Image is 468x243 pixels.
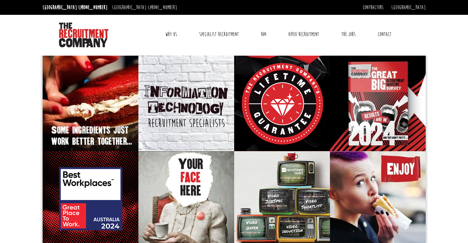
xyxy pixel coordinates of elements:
a: [PHONE_NUMBER] [148,4,177,11]
a: Contact [373,27,396,42]
a: Contractors [363,4,384,11]
a: Specialist Recruitment [195,27,243,42]
a: The Jobs [337,27,360,42]
a: [GEOGRAPHIC_DATA] [391,4,426,11]
li: [GEOGRAPHIC_DATA]: [41,2,109,12]
img: The Recruitment Company [59,23,108,47]
a: RPO [256,27,271,42]
a: Video Recruitment [284,27,324,42]
a: [PHONE_NUMBER] [78,4,108,11]
li: [GEOGRAPHIC_DATA]: [111,2,179,12]
a: Why Us [161,27,182,42]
